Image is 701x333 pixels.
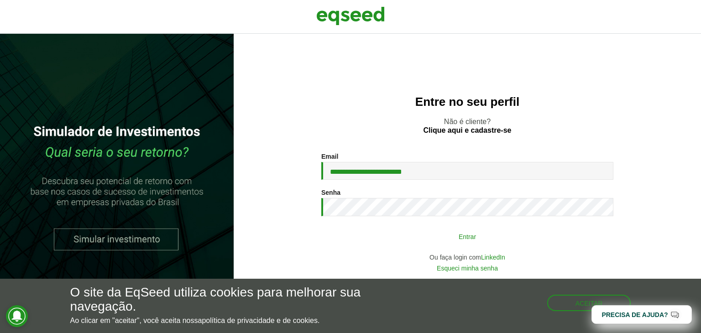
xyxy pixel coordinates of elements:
[202,317,318,324] a: política de privacidade e de cookies
[437,265,498,271] a: Esqueci minha senha
[349,228,586,245] button: Entrar
[70,286,407,314] h5: O site da EqSeed utiliza cookies para melhorar sua navegação.
[321,254,613,260] div: Ou faça login com
[252,95,683,109] h2: Entre no seu perfil
[70,316,407,325] p: Ao clicar em "aceitar", você aceita nossa .
[252,117,683,135] p: Não é cliente?
[424,127,512,134] a: Clique aqui e cadastre-se
[321,189,340,196] label: Senha
[321,153,338,160] label: Email
[481,254,505,260] a: LinkedIn
[547,295,631,311] button: Aceitar
[316,5,385,27] img: EqSeed Logo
